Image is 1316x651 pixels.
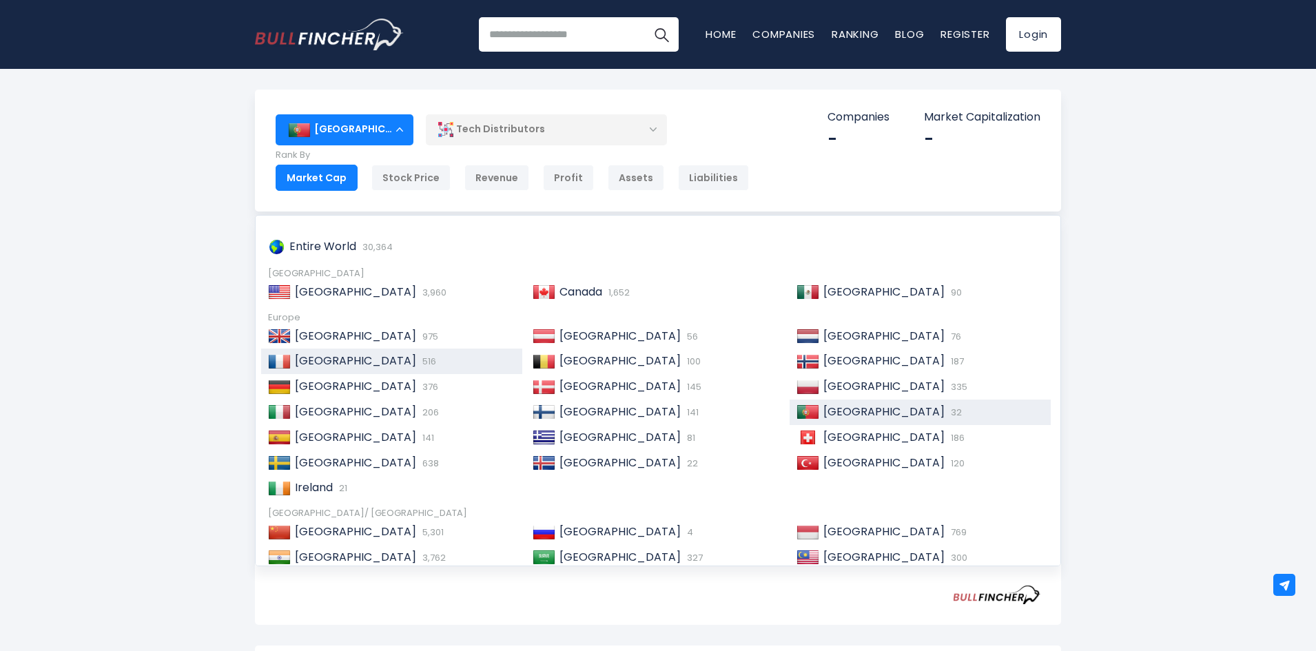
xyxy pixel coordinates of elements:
div: Assets [608,165,664,191]
span: [GEOGRAPHIC_DATA] [823,455,945,471]
span: [GEOGRAPHIC_DATA] [823,524,945,539]
span: 187 [947,355,964,368]
span: 145 [683,380,701,393]
a: Companies [752,27,815,41]
span: [GEOGRAPHIC_DATA] [295,549,416,565]
span: 56 [683,330,698,343]
span: [GEOGRAPHIC_DATA] [295,284,416,300]
span: [GEOGRAPHIC_DATA] [823,429,945,445]
span: 335 [947,380,967,393]
span: 141 [683,406,699,419]
div: Profit [543,165,594,191]
span: [GEOGRAPHIC_DATA] [823,549,945,565]
span: 638 [419,457,439,470]
span: [GEOGRAPHIC_DATA] [295,404,416,420]
a: Login [1006,17,1061,52]
span: [GEOGRAPHIC_DATA] [295,378,416,394]
div: Liabilities [678,165,749,191]
span: [GEOGRAPHIC_DATA] [823,328,945,344]
span: 120 [947,457,965,470]
p: Rank By [276,149,749,161]
button: Search [644,17,679,52]
span: [GEOGRAPHIC_DATA] [823,353,945,369]
span: [GEOGRAPHIC_DATA] [559,429,681,445]
span: 141 [419,431,434,444]
span: 76 [947,330,961,343]
span: 1,652 [605,286,630,299]
span: [GEOGRAPHIC_DATA] [559,353,681,369]
span: Entire World [289,238,356,254]
span: [GEOGRAPHIC_DATA] [559,549,681,565]
p: Market Capitalization [924,110,1040,125]
div: [GEOGRAPHIC_DATA]/ [GEOGRAPHIC_DATA] [268,508,1048,519]
div: Market Cap [276,165,358,191]
span: [GEOGRAPHIC_DATA] [823,404,945,420]
span: [GEOGRAPHIC_DATA] [823,284,945,300]
span: [GEOGRAPHIC_DATA] [559,455,681,471]
span: 100 [683,355,701,368]
div: [GEOGRAPHIC_DATA] [276,114,413,145]
span: [GEOGRAPHIC_DATA] [823,378,945,394]
div: - [827,128,890,149]
a: Register [940,27,989,41]
span: 327 [683,551,703,564]
div: Revenue [464,165,529,191]
span: 516 [419,355,436,368]
div: [GEOGRAPHIC_DATA] [268,268,1048,280]
span: 769 [947,526,967,539]
span: 32 [947,406,962,419]
span: 21 [336,482,347,495]
div: Tech Distributors [426,114,667,145]
span: 81 [683,431,695,444]
span: [GEOGRAPHIC_DATA] [559,404,681,420]
a: Go to homepage [255,19,403,50]
div: - [924,128,1040,149]
span: [GEOGRAPHIC_DATA] [559,524,681,539]
span: 300 [947,551,967,564]
img: Bullfincher logo [255,19,404,50]
a: Ranking [832,27,878,41]
span: [GEOGRAPHIC_DATA] [295,524,416,539]
a: Blog [895,27,924,41]
p: Companies [827,110,890,125]
span: [GEOGRAPHIC_DATA] [295,353,416,369]
div: Stock Price [371,165,451,191]
span: Canada [559,284,602,300]
span: 5,301 [419,526,444,539]
span: [GEOGRAPHIC_DATA] [559,328,681,344]
span: 30,364 [359,240,393,254]
span: 376 [419,380,438,393]
span: 206 [419,406,439,419]
div: Europe [268,312,1048,324]
span: 3,960 [419,286,446,299]
span: [GEOGRAPHIC_DATA] [295,429,416,445]
span: 3,762 [419,551,446,564]
span: [GEOGRAPHIC_DATA] [559,378,681,394]
span: 4 [683,526,693,539]
span: [GEOGRAPHIC_DATA] [295,328,416,344]
a: Home [706,27,736,41]
span: 22 [683,457,698,470]
span: 186 [947,431,965,444]
span: 90 [947,286,962,299]
span: 975 [419,330,438,343]
span: Ireland [295,479,333,495]
span: [GEOGRAPHIC_DATA] [295,455,416,471]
